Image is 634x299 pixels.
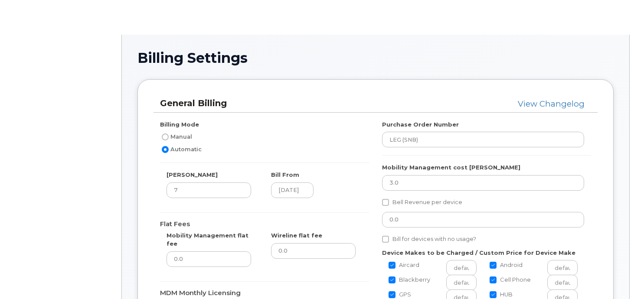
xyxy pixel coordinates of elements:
[389,276,395,283] input: Blackberry
[160,132,192,142] label: Manual
[382,234,476,244] label: Bill for devices with no usage?
[382,163,520,172] label: Mobility Management cost [PERSON_NAME]
[382,199,389,206] input: Bell Revenue per device
[490,276,497,283] input: Cell Phone
[547,260,578,276] input: Android
[518,99,585,109] a: View Changelog
[137,50,614,65] h1: Billing Settings
[389,275,430,285] label: Blackberry
[382,236,389,243] input: Bill for devices with no usage?
[382,249,575,257] label: Device Makes to be Charged / Custom Price for Device Make
[389,262,395,269] input: Aircard
[160,144,202,155] label: Automatic
[490,260,523,270] label: Android
[490,275,531,285] label: Cell Phone
[160,221,369,228] h4: Flat Fees
[490,291,497,298] input: HUB
[389,291,395,298] input: GPS
[271,231,322,240] label: Wireline flat fee
[160,120,199,129] label: Billing Mode
[162,146,169,153] input: Automatic
[271,171,299,179] label: Bill From
[167,231,251,247] label: Mobility Management flat fee
[160,97,402,109] h3: General Billing
[547,275,578,290] input: Cell Phone
[162,133,169,140] input: Manual
[446,275,477,290] input: Blackberry
[382,197,462,208] label: Bell Revenue per device
[167,171,218,179] label: [PERSON_NAME]
[490,262,497,269] input: Android
[389,260,419,270] label: Aircard
[160,289,369,297] h4: MDM Monthly Licensing
[382,120,459,129] label: Purchase Order Number
[446,260,477,276] input: Aircard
